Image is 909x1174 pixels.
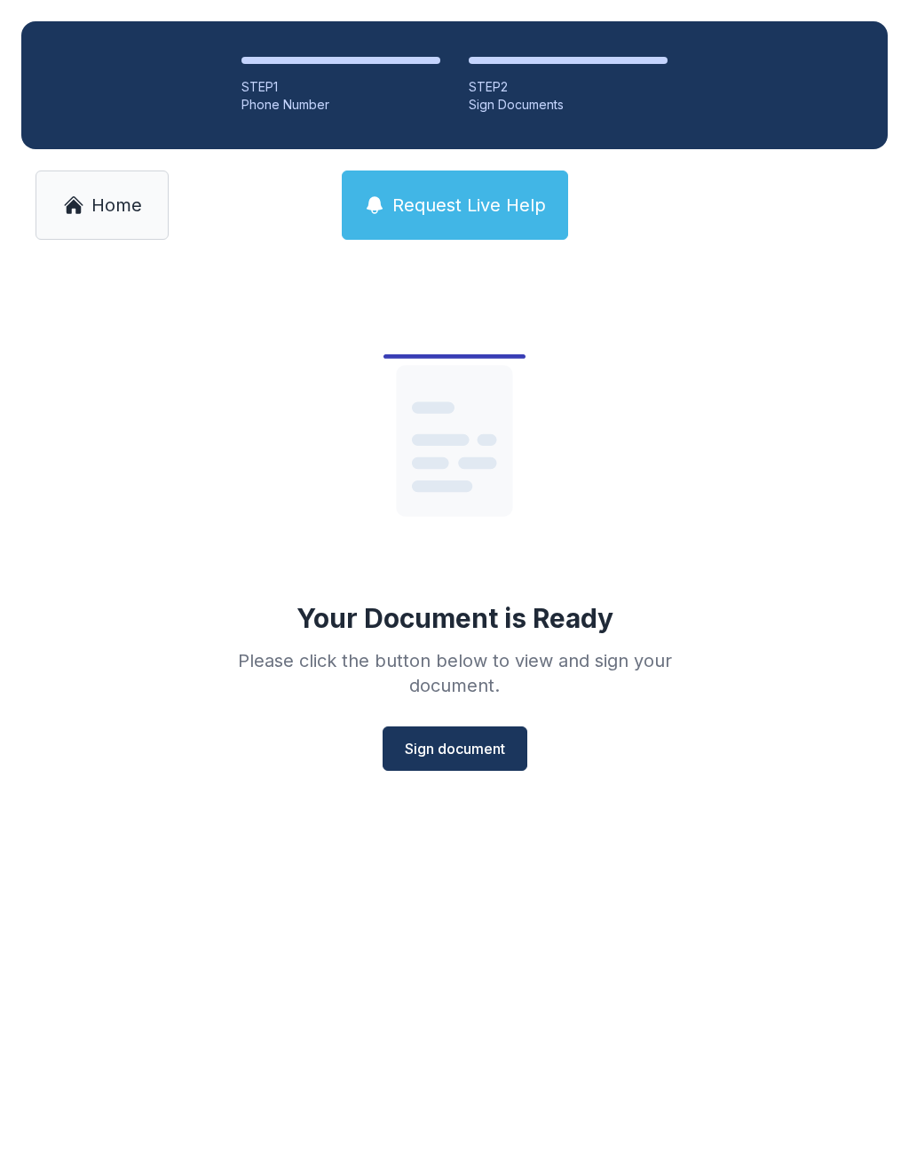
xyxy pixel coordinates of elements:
[469,96,668,114] div: Sign Documents
[296,602,613,634] div: Your Document is Ready
[241,78,440,96] div: STEP 1
[199,648,710,698] div: Please click the button below to view and sign your document.
[469,78,668,96] div: STEP 2
[91,193,142,218] span: Home
[392,193,546,218] span: Request Live Help
[241,96,440,114] div: Phone Number
[405,738,505,759] span: Sign document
